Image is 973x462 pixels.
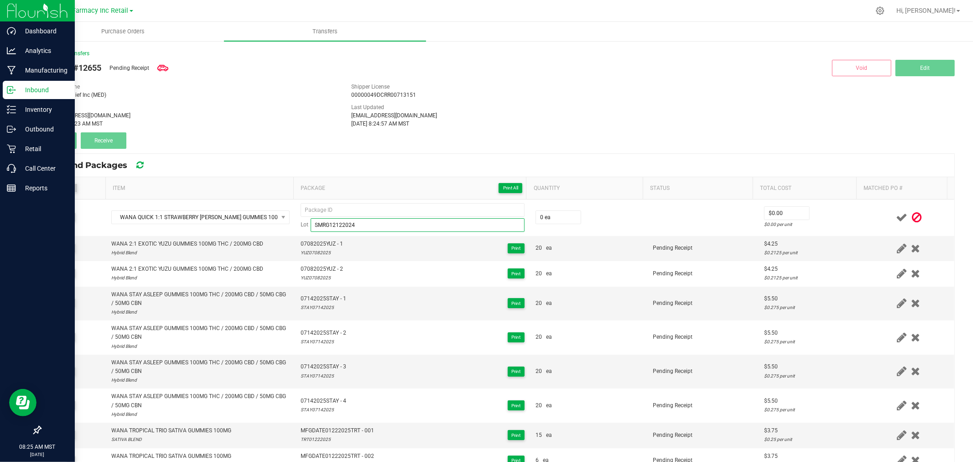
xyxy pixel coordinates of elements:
[16,124,71,135] p: Outbound
[53,7,129,15] span: Globe Farmacy Inc Retail
[22,22,224,41] a: Purchase Orders
[111,435,231,444] div: SATIVA BLEND
[16,45,71,56] p: Analytics
[508,243,525,253] button: Print
[301,397,346,405] span: 07142025STAY - 4
[111,358,290,376] div: WANA STAY ASLEEP GUMMIES 100MG THC / 200MG CBD / 50MG CBG / 50MG CBN
[7,125,16,134] inline-svg: Outbound
[111,410,290,419] div: Hybrid Blend
[536,333,542,341] span: 20
[301,405,346,414] div: STAY07142025
[4,451,71,458] p: [DATE]
[311,218,525,232] input: Lot Number
[512,369,521,374] span: Print
[856,65,868,71] span: Void
[351,84,390,90] span: Shipper License
[508,367,525,377] button: Print
[921,65,930,71] span: Edit
[7,26,16,36] inline-svg: Dashboard
[536,401,542,410] span: 20
[301,452,374,461] span: MFGDATE01222025TRT - 002
[536,367,542,376] span: 20
[653,402,693,409] span: Pending Receipt
[536,299,542,308] span: 20
[764,372,858,380] div: $0.275 per unit
[111,392,290,409] div: WANA STAY ASLEEP GUMMIES 100MG THC / 200MG CBD / 50MG CBG / 50MG CBN
[653,334,693,340] span: Pending Receipt
[224,22,426,41] a: Transfers
[301,435,374,444] div: TRT01222025
[301,273,343,282] div: YUZ07082025
[512,433,521,438] span: Print
[895,60,955,76] button: Edit
[351,104,384,110] span: Last Updated
[16,65,71,76] p: Manufacturing
[301,203,525,217] input: Package ID
[7,164,16,173] inline-svg: Call Center
[653,300,693,306] span: Pending Receipt
[764,265,858,273] div: $4.25
[508,332,525,342] button: Print
[764,294,858,303] div: $5.50
[301,329,346,337] span: 07142025STAY - 2
[643,177,753,199] th: Status
[301,303,346,312] div: STAY07142025
[16,84,71,95] p: Inbound
[508,400,525,410] button: Print
[111,324,290,341] div: WANA STAY ASLEEP GUMMIES 100MG THC / 200MG CBD / 50MG CBG / 50MG CBN
[512,246,521,251] span: Print
[301,265,343,273] span: 07082025YUZ - 2
[301,248,343,257] div: YUZ07082025
[499,183,522,193] button: Print All
[301,183,523,194] span: Package
[112,211,278,224] span: WANA QUICK 1:1 STRAWBERRY [PERSON_NAME] GUMMIES 100MG THC / 100MG CBD
[653,270,693,277] span: Pending Receipt
[546,401,552,410] span: ea
[301,220,308,229] span: Lot
[16,104,71,115] p: Inventory
[45,91,338,99] div: The Kind Relief Inc (MED)
[536,269,542,278] span: 20
[7,66,16,75] inline-svg: Manufacturing
[105,177,293,199] th: Item
[536,431,542,440] span: 15
[301,372,346,380] div: STAY07142025
[111,290,290,308] div: WANA STAY ASLEEP GUMMIES 100MG THC / 200MG CBD / 50MG CBG / 50MG CBN
[81,132,126,149] button: Receive
[546,367,552,376] span: ea
[764,329,858,337] div: $5.50
[832,60,891,76] button: Void
[653,245,693,251] span: Pending Receipt
[300,27,350,36] span: Transfers
[111,308,290,316] div: Hybrid Blend
[764,452,858,461] div: $3.75
[111,376,290,384] div: Hybrid Blend
[764,405,858,414] div: $0.275 per unit
[546,269,552,278] span: ea
[856,177,947,199] th: Matched PO #
[47,157,159,173] div: Inbound Packages
[351,120,644,128] div: [DATE] 8:24:57 AM MST
[764,337,858,346] div: $0.275 per unit
[301,294,346,303] span: 07142025STAY - 1
[45,120,338,128] div: [DATE] 7:37:23 AM MST
[111,265,263,273] div: WANA 2:1 EXOTIC YUZU GUMMIES 100MG THC / 200MG CBD
[301,426,374,435] span: MFGDATE01222025TRT - 001
[301,240,343,248] span: 07082025YUZ - 1
[546,244,552,252] span: ea
[512,271,521,276] span: Print
[536,244,542,252] span: 20
[503,185,518,190] span: Print All
[111,452,231,461] div: WANA TROPICAL TRIO SATIVA GUMMIES 100MG
[764,273,858,282] div: $0.2125 per unit
[301,337,346,346] div: STAY07142025
[764,426,858,435] div: $3.75
[9,389,36,416] iframe: Resource center
[89,27,157,36] span: Purchase Orders
[874,6,886,15] div: Manage settings
[764,397,858,405] div: $5.50
[81,132,130,149] submit-button: Receive inventory against this transfer
[111,240,263,248] div: WANA 2:1 EXOTIC YUZU GUMMIES 100MG THC / 200MG CBD
[4,443,71,451] p: 08:25 AM MST
[512,301,521,306] span: Print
